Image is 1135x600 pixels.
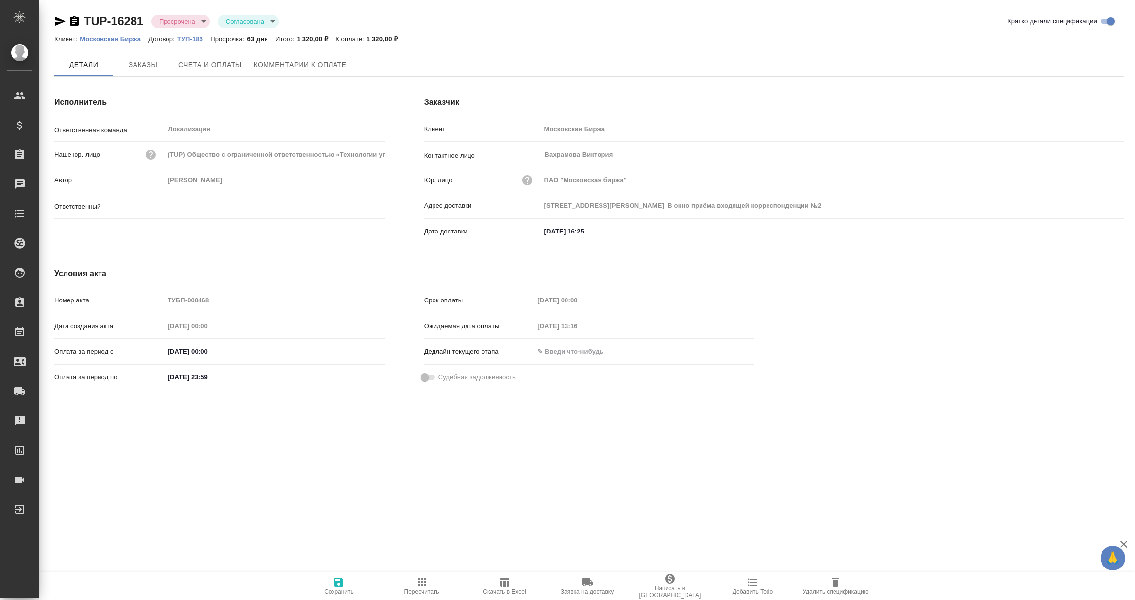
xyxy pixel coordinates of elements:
p: Дата создания акта [54,321,165,331]
input: Пустое поле [534,319,620,333]
button: Скопировать ссылку [68,15,80,27]
p: Контактное лицо [424,151,541,161]
p: Номер акта [54,296,165,305]
h4: Заказчик [424,97,1124,108]
input: Пустое поле [541,173,1124,187]
span: Комментарии к оплате [254,59,347,71]
p: К оплате: [335,35,367,43]
h4: Исполнитель [54,97,385,108]
p: Адрес доставки [424,201,541,211]
a: ТУП-186 [177,34,210,43]
div: Просрочена [151,15,210,28]
input: Пустое поле [541,122,1124,136]
input: Пустое поле [165,147,385,162]
a: TUP-16281 [84,14,143,28]
p: Срок оплаты [424,296,534,305]
p: Московская Биржа [80,35,148,43]
p: 63 дня [247,35,275,43]
input: ✎ Введи что-нибудь [534,344,620,359]
p: Дедлайн текущего этапа [424,347,534,357]
button: Просрочена [156,17,198,26]
button: Open [379,205,381,207]
button: 🙏 [1101,546,1125,570]
p: Юр. лицо [424,175,453,185]
a: Московская Биржа [80,34,148,43]
input: Пустое поле [165,173,385,187]
input: ✎ Введи что-нибудь [541,224,627,238]
p: Клиент [424,124,541,134]
input: Пустое поле [534,293,620,307]
input: ✎ Введи что-нибудь [165,370,251,384]
p: Ответственный [54,202,165,212]
div: Просрочена [218,15,279,28]
p: Автор [54,175,165,185]
p: Оплата за период по [54,372,165,382]
button: Скопировать ссылку для ЯМессенджера [54,15,66,27]
input: Пустое поле [165,319,251,333]
h4: Условия акта [54,268,754,280]
p: Наше юр. лицо [54,150,100,160]
span: Счета и оплаты [178,59,242,71]
p: Договор: [148,35,177,43]
input: Пустое поле [165,293,385,307]
p: ТУП-186 [177,35,210,43]
span: Кратко детали спецификации [1007,16,1097,26]
p: Ожидаемая дата оплаты [424,321,534,331]
p: Итого: [275,35,297,43]
span: Детали [60,59,107,71]
p: Ответственная команда [54,125,165,135]
p: Клиент: [54,35,80,43]
span: Судебная задолженность [438,372,516,382]
p: 1 320,00 ₽ [297,35,336,43]
input: ✎ Введи что-нибудь [165,344,251,359]
p: 1 320,00 ₽ [367,35,405,43]
span: 🙏 [1104,548,1121,568]
span: Заказы [119,59,167,71]
p: Оплата за период с [54,347,165,357]
p: Просрочка: [210,35,247,43]
p: Дата доставки [424,227,541,236]
input: Пустое поле [541,199,1124,213]
button: Согласована [223,17,267,26]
